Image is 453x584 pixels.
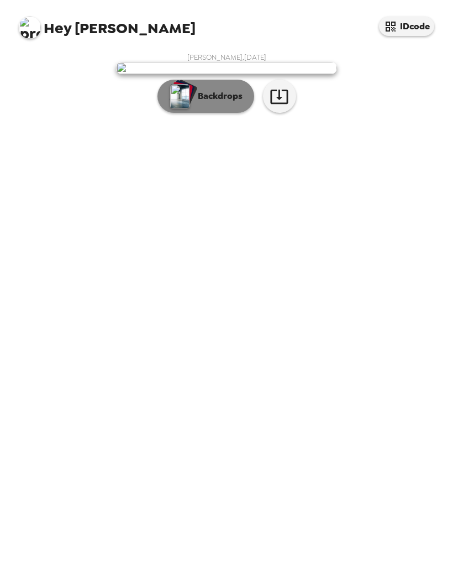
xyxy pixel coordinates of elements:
span: [PERSON_NAME] [19,11,196,36]
button: Backdrops [157,80,254,113]
span: [PERSON_NAME] , [DATE] [187,53,266,62]
img: user [116,62,337,74]
img: profile pic [19,17,41,39]
button: IDcode [379,17,434,36]
p: Backdrops [192,90,243,103]
span: Hey [44,18,71,38]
